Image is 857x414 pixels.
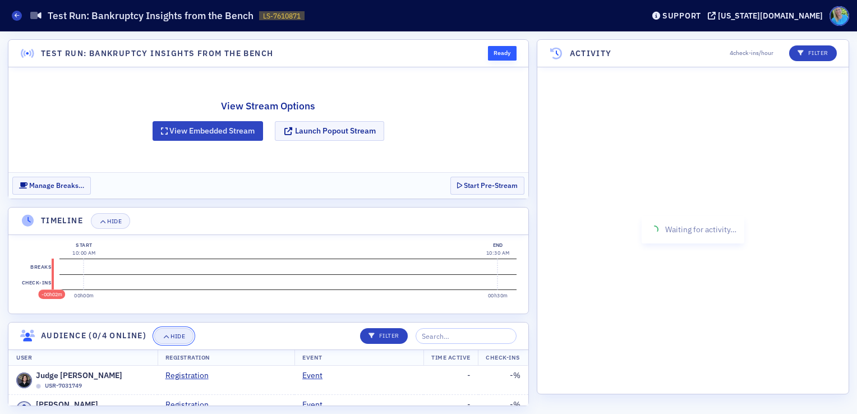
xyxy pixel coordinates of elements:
a: Event [302,399,331,411]
th: User [8,349,158,366]
button: Launch Popout Stream [275,121,384,141]
div: Hide [107,218,122,224]
div: Ready [488,46,517,61]
a: Event [302,370,331,381]
td: - [423,366,478,394]
a: Registration [165,399,217,411]
button: [US_STATE][DOMAIN_NAME] [708,12,827,20]
h4: Test Run: Bankruptcy Insights from the Bench [41,48,274,59]
h2: View Stream Options [153,99,385,113]
span: [PERSON_NAME] [36,399,98,411]
h4: Activity [570,48,612,59]
h4: Timeline [41,215,83,227]
button: Hide [154,328,193,344]
span: LS-7610871 [263,11,301,21]
span: 4 check-ins/hour [730,49,773,58]
div: Support [662,11,701,21]
th: Check-Ins [478,349,528,366]
time: 10:00 AM [72,250,96,256]
span: USR-7031749 [45,381,82,390]
input: Search… [416,328,517,344]
button: Filter [789,45,837,61]
p: Filter [368,332,399,341]
time: 00h00m [74,292,94,298]
button: View Embedded Stream [153,121,264,141]
div: [US_STATE][DOMAIN_NAME] [718,11,823,21]
div: Start [72,241,96,249]
th: Time Active [423,349,478,366]
td: - % [478,366,528,394]
time: 10:30 AM [486,250,510,256]
span: Profile [830,6,849,26]
label: Breaks [29,259,54,275]
div: End [486,241,510,249]
h4: Audience (0/4 online) [41,330,146,342]
button: Start Pre-Stream [450,177,524,194]
th: Registration [158,349,294,366]
p: Filter [798,49,828,58]
time: -00h02m [42,291,62,297]
label: Check-ins [20,275,53,291]
button: Manage Breaks… [12,177,91,194]
span: Judge [PERSON_NAME] [36,370,122,381]
time: 00h30m [488,292,508,298]
button: Filter [360,328,408,344]
div: Hide [171,333,185,339]
h1: Test Run: Bankruptcy Insights from the Bench [48,9,254,22]
button: Hide [91,213,130,229]
div: Offline [36,384,41,389]
th: Event [294,349,423,366]
a: Registration [165,370,217,381]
